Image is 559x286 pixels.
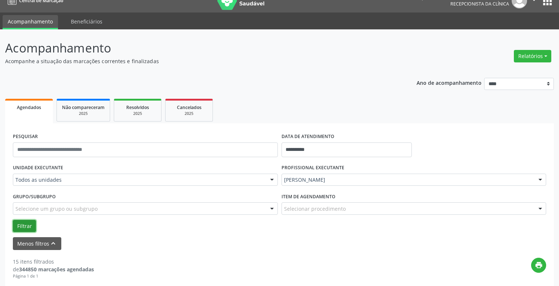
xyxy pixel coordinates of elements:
[3,15,58,29] a: Acompanhamento
[66,15,108,28] a: Beneficiários
[177,104,202,111] span: Cancelados
[13,191,56,202] label: Grupo/Subgrupo
[17,104,41,111] span: Agendados
[450,1,509,7] span: Recepcionista da clínica
[13,237,61,250] button: Menos filtroskeyboard_arrow_up
[126,104,149,111] span: Resolvidos
[171,111,207,116] div: 2025
[282,162,344,174] label: PROFISSIONAL EXECUTANTE
[13,258,94,265] div: 15 itens filtrados
[13,273,94,279] div: Página 1 de 1
[284,205,346,213] span: Selecionar procedimento
[531,258,546,273] button: print
[417,78,482,87] p: Ano de acompanhamento
[5,39,389,57] p: Acompanhamento
[62,104,105,111] span: Não compareceram
[62,111,105,116] div: 2025
[13,265,94,273] div: de
[15,205,98,213] span: Selecione um grupo ou subgrupo
[13,162,63,174] label: UNIDADE EXECUTANTE
[282,191,335,202] label: Item de agendamento
[284,176,531,184] span: [PERSON_NAME]
[13,220,36,232] button: Filtrar
[514,50,551,62] button: Relatórios
[5,57,389,65] p: Acompanhe a situação das marcações correntes e finalizadas
[13,131,38,142] label: PESQUISAR
[19,266,94,273] strong: 344850 marcações agendadas
[119,111,156,116] div: 2025
[15,176,263,184] span: Todos as unidades
[49,239,57,247] i: keyboard_arrow_up
[535,261,543,269] i: print
[282,131,334,142] label: DATA DE ATENDIMENTO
